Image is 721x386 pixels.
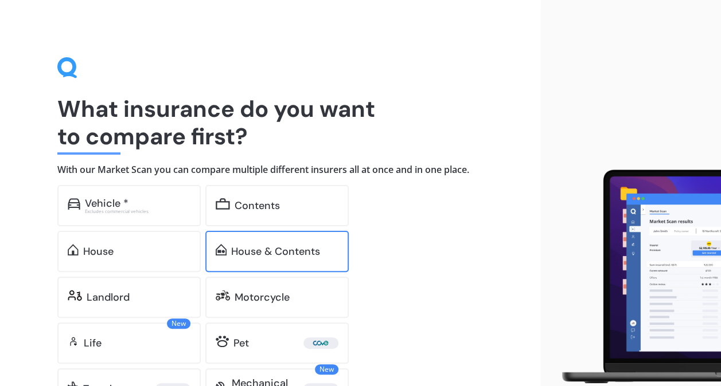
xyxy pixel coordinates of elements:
div: House [83,246,114,257]
div: Landlord [87,292,130,303]
img: pet.71f96884985775575a0d.svg [216,336,229,347]
div: Motorcycle [235,292,290,303]
h1: What insurance do you want to compare first? [57,95,484,150]
img: landlord.470ea2398dcb263567d0.svg [68,290,82,301]
div: Pet [233,337,249,349]
img: home-and-contents.b802091223b8502ef2dd.svg [216,244,227,255]
img: content.01f40a52572271636b6f.svg [216,198,230,210]
h4: With our Market Scan you can compare multiple different insurers all at once and in one place. [57,164,484,176]
div: Life [84,337,102,349]
div: Vehicle * [85,198,128,209]
span: New [315,364,338,375]
div: House & Contents [231,246,320,257]
img: home.91c183c226a05b4dc763.svg [68,244,79,255]
a: Pet [205,322,349,364]
img: life.f720d6a2d7cdcd3ad642.svg [68,336,79,347]
div: Excludes commercial vehicles [85,209,190,214]
span: New [167,318,190,329]
img: Cove.webp [306,337,336,349]
div: Contents [235,200,280,211]
img: motorbike.c49f395e5a6966510904.svg [216,290,230,301]
img: car.f15378c7a67c060ca3f3.svg [68,198,80,210]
